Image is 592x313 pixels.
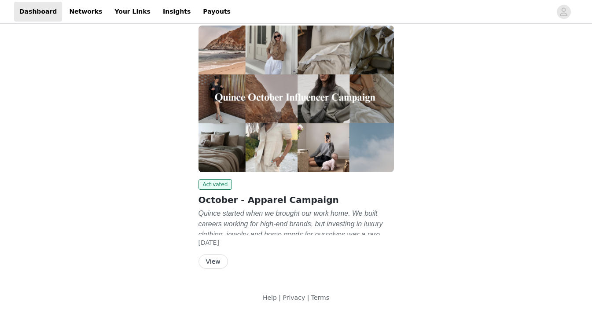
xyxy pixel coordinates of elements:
[199,179,232,190] span: Activated
[109,2,156,22] a: Your Links
[64,2,107,22] a: Networks
[198,2,236,22] a: Payouts
[307,294,309,301] span: |
[158,2,196,22] a: Insights
[199,239,219,246] span: [DATE]
[279,294,281,301] span: |
[199,258,228,265] a: View
[199,193,394,206] h2: October - Apparel Campaign
[199,26,394,172] img: Quince
[14,2,62,22] a: Dashboard
[199,254,228,269] button: View
[283,294,305,301] a: Privacy
[559,5,568,19] div: avatar
[199,210,386,270] em: Quince started when we brought our work home. We built careers working for high-end brands, but i...
[311,294,329,301] a: Terms
[263,294,277,301] a: Help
